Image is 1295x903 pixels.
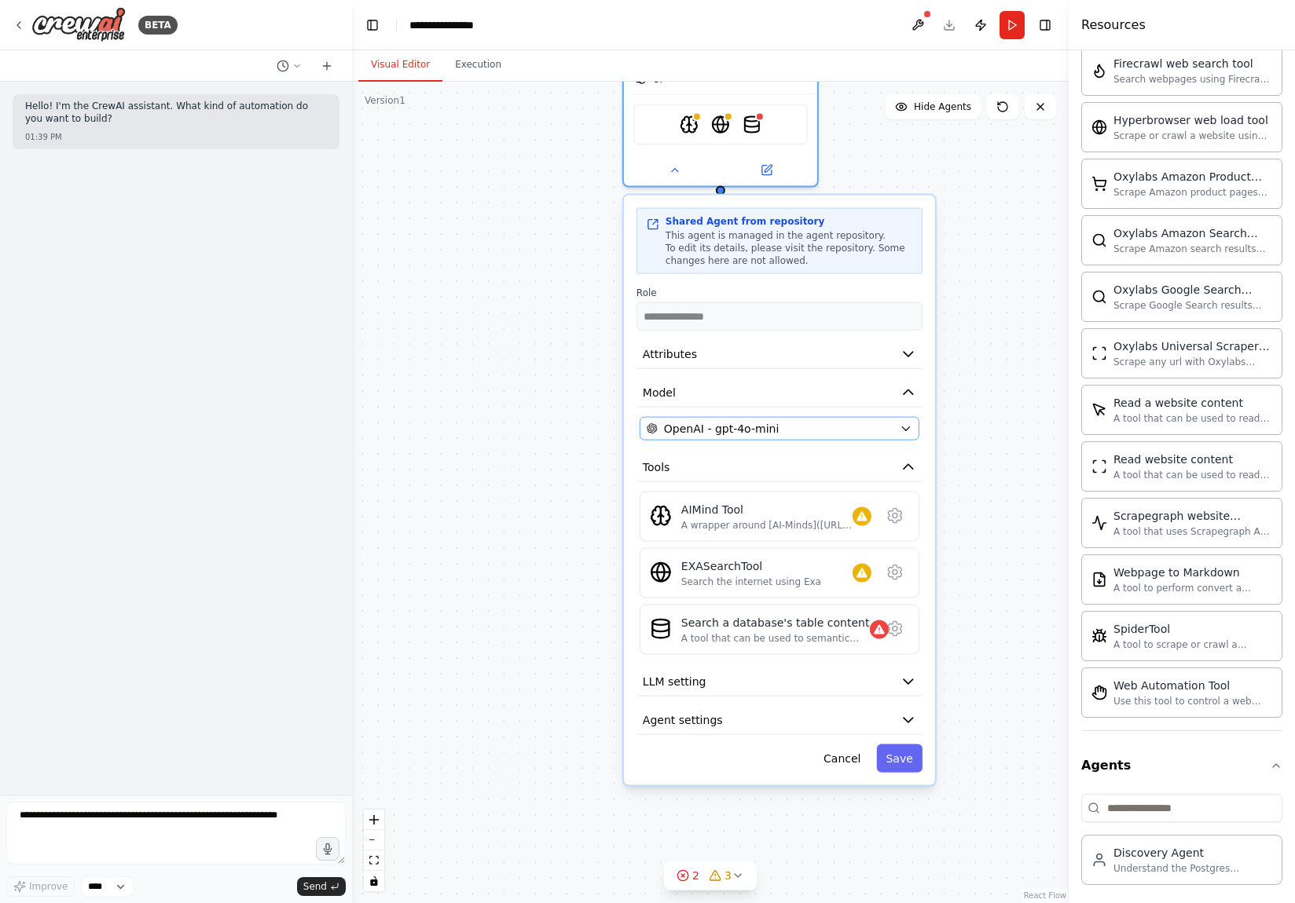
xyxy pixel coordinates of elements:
img: AIMindTool [680,115,699,134]
span: gpt-4o-mini [654,71,709,83]
div: Search a database's table content [681,615,870,631]
div: Read a website content [1113,395,1272,411]
span: OpenAI - gpt-4o-mini [664,421,779,437]
div: Oxylabs Universal Scraper tool [1113,338,1272,354]
div: Scrape Google Search results with Oxylabs Google Search Scraper [1113,299,1272,312]
div: Webpage to Markdown [1113,565,1272,580]
img: OxylabsAmazonProductScraperTool [1091,176,1107,192]
img: EXASearchTool [650,561,672,583]
div: A tool that can be used to read a website content. [1113,469,1272,481]
div: A tool to scrape or crawl a website and return LLM-ready content. [1113,638,1272,651]
span: Hide Agents [914,101,971,113]
button: toggle interactivity [364,871,384,891]
a: React Flow attribution [1024,891,1066,900]
span: 3 [725,868,732,883]
button: Configure tool [881,502,909,530]
span: This agent is managed in the agent repository. [666,230,886,241]
div: Agents [1081,788,1282,898]
button: Save [876,744,922,773]
label: Role [636,287,923,299]
button: Start a new chat [314,57,339,75]
div: Oxylabs Amazon Product Scraper tool [1113,169,1272,185]
div: Oxylabs Amazon Search Scraper tool [1113,225,1272,241]
img: FirecrawlSearchTool [1091,63,1107,79]
button: 23 [664,861,757,890]
div: A tool that uses Scrapegraph AI to intelligently scrape website content. [1113,525,1272,538]
div: Understand the Postgres knowledgebase that contains a structure of PC diagnostics information and... [1113,862,1272,875]
button: Click to speak your automation idea [316,837,339,861]
button: Cancel [814,744,870,773]
div: Web Automation Tool [1113,678,1272,693]
button: fit view [364,850,384,871]
button: Execution [442,49,514,82]
img: EXASearchTool [711,115,730,134]
div: BETA [138,16,178,35]
span: Improve [29,880,68,893]
div: gpt-4o-miniAIMindToolEXASearchToolPGSearchToolShared Agent from repositoryThis agent is managed i... [622,7,819,188]
span: Model [643,385,676,400]
span: Agent settings [643,712,723,728]
img: OxylabsUniversalScraperTool [1091,345,1107,361]
img: PGSearchTool [743,115,761,134]
button: LLM setting [636,667,923,696]
div: SpiderTool [1113,621,1272,637]
div: A tool that can be used to read a website content. [1113,412,1272,425]
button: Agent settings [636,706,923,735]
div: A wrapper around [AI-Minds]([URL][DOMAIN_NAME]). Useful for when you need answers to questions fr... [681,519,853,532]
div: Scrape or crawl a website using Hyperbrowser and return the contents in properly formatted markdo... [1113,130,1272,142]
button: zoom out [364,830,384,850]
div: A tool that can be used to semantic search a query from a database table's content. [681,632,870,645]
button: Hide Agents [886,94,981,119]
button: Agents [1081,744,1282,788]
div: Scrapegraph website scraper [1113,508,1272,524]
button: OpenAI - gpt-4o-mini [640,417,919,441]
span: Tools [643,459,670,475]
img: ScrapeElementFromWebsiteTool [1091,402,1107,418]
div: Scrape Amazon search results with Oxylabs Amazon Search Scraper [1113,243,1272,255]
button: Hide right sidebar [1034,14,1056,36]
p: Hello! I'm the CrewAI assistant. What kind of automation do you want to build? [25,101,327,125]
div: Oxylabs Google Search Scraper tool [1113,282,1272,298]
div: EXASearchTool [681,558,821,574]
span: To edit its details, please visit the repository. Some changes here are not allowed. [666,243,905,266]
button: Attributes [636,340,923,369]
img: HyperbrowserLoadTool [1091,119,1107,135]
img: AIMindTool [650,505,672,527]
div: Search webpages using Firecrawl and return the results [1113,73,1272,86]
div: Use this tool to control a web browser and interact with websites using natural language. Capabil... [1113,695,1272,707]
button: Model [636,378,923,408]
img: OxylabsAmazonSearchScraperTool [1091,232,1107,248]
nav: breadcrumb [409,17,488,33]
div: Firecrawl web search tool [1113,56,1272,71]
div: Search the internet using Exa [681,576,821,588]
img: StagehandTool [1091,685,1107,700]
button: Send [297,877,346,896]
img: Logo [31,7,126,42]
div: Scrape Amazon product pages with Oxylabs Amazon Product Scraper [1113,186,1272,199]
img: ScrapegraphScrapeTool [1091,515,1107,531]
div: Hyperbrowser web load tool [1113,112,1272,128]
img: OxylabsGoogleSearchScraperTool [1091,289,1107,305]
div: 01:39 PM [25,131,327,143]
button: Hide left sidebar [361,14,383,36]
h4: Resources [1081,16,1146,35]
button: Switch to previous chat [270,57,308,75]
button: Visual Editor [358,49,442,82]
div: A tool to perform convert a webpage to markdown to make it easier for LLMs to understand [1113,582,1272,594]
span: 2 [692,868,699,883]
button: Configure tool [881,558,909,587]
img: PGSearchTool [650,618,672,640]
button: Tools [636,453,923,482]
button: Improve [6,876,75,897]
div: React Flow controls [364,810,384,891]
img: SpiderTool [1091,628,1107,644]
div: Version 1 [365,94,405,107]
img: SerplyWebpageToMarkdownTool [1091,572,1107,587]
button: zoom in [364,810,384,830]
div: Read website content [1113,451,1272,467]
button: Open in side panel [722,161,811,180]
button: Configure tool [881,615,909,643]
img: ScrapeWebsiteTool [1091,459,1107,474]
span: Attributes [643,346,697,362]
span: Send [303,880,327,893]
